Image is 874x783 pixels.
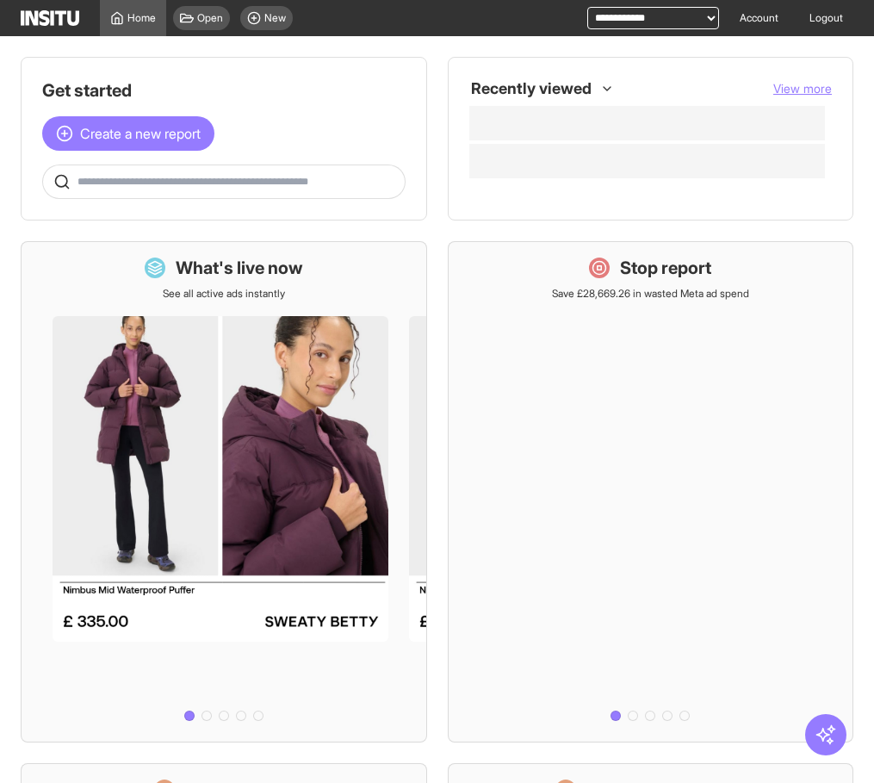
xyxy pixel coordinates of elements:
a: Stop reportSave £28,669.26 in wasted Meta ad spend [448,241,854,743]
p: Save £28,669.26 in wasted Meta ad spend [552,287,749,301]
button: View more [773,80,832,97]
span: View more [773,81,832,96]
h1: What's live now [176,256,303,280]
p: See all active ads instantly [163,287,285,301]
span: Create a new report [80,123,201,144]
span: Home [127,11,156,25]
span: New [264,11,286,25]
button: Create a new report [42,116,214,151]
span: Open [197,11,223,25]
h1: Get started [42,78,406,103]
a: What's live nowSee all active ads instantly [21,241,427,743]
img: Logo [21,10,79,26]
h1: Stop report [620,256,711,280]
